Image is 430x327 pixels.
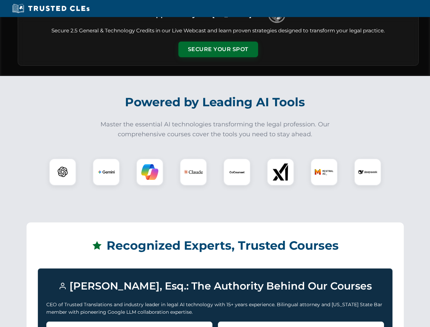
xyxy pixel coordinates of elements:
[358,162,377,182] img: DeepSeek Logo
[315,162,334,182] img: Mistral AI Logo
[10,3,92,14] img: Trusted CLEs
[38,234,393,258] h2: Recognized Experts, Trusted Courses
[98,163,115,181] img: Gemini Logo
[53,162,73,182] img: ChatGPT Logo
[136,158,163,186] div: Copilot
[267,158,294,186] div: xAI
[27,90,404,114] h2: Powered by Leading AI Tools
[93,158,120,186] div: Gemini
[141,163,158,181] img: Copilot Logo
[310,158,338,186] div: Mistral AI
[184,162,203,182] img: Claude Logo
[354,158,381,186] div: DeepSeek
[228,163,245,181] img: CoCounsel Logo
[223,158,251,186] div: CoCounsel
[180,158,207,186] div: Claude
[49,158,76,186] div: ChatGPT
[96,120,334,139] p: Master the essential AI technologies transforming the legal profession. Our comprehensive courses...
[26,27,410,35] p: Secure 2.5 General & Technology Credits in our Live Webcast and learn proven strategies designed ...
[46,301,384,316] p: CEO of Trusted Translations and industry leader in legal AI technology with 15+ years experience....
[46,277,384,295] h3: [PERSON_NAME], Esq.: The Authority Behind Our Courses
[178,42,258,57] button: Secure Your Spot
[272,163,289,181] img: xAI Logo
